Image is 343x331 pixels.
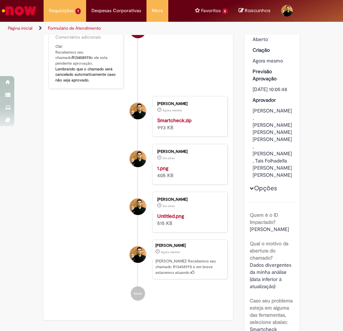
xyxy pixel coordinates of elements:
time: 28/08/2025 16:05:37 [163,108,182,112]
time: 28/08/2025 16:05:48 [253,57,283,64]
li: Leonardo Henrique Da Silva Alarcao [49,240,228,279]
time: 28/08/2025 16:05:48 [161,250,180,254]
div: Leonardo Henrique Da Silva Alarcao [130,199,146,215]
b: R13458970 [72,55,91,60]
a: No momento, sua lista de rascunhos tem 0 Itens [239,7,270,14]
img: ServiceNow [1,4,38,18]
div: Aberto [253,36,292,43]
a: Formulário de Atendimento [48,25,101,31]
div: 405 KB [157,165,220,179]
p: [PERSON_NAME]! Recebemos seu chamado R13458970 e em breve estaremos atuando. [155,259,223,275]
dt: Criação [247,46,298,54]
div: 993 KB [157,117,220,131]
a: Página inicial [8,25,33,31]
div: Leonardo Henrique Da Silva Alarcao [130,103,146,119]
div: 28/08/2025 16:05:48 [253,57,292,64]
span: Despesas Corporativas [91,7,141,14]
span: Requisições [49,7,74,14]
a: Untitled.png [157,213,184,219]
b: Lembrando que o chamado será cancelado automaticamente caso não seja aprovado. [55,66,117,83]
div: [PERSON_NAME], [PERSON_NAME] [PERSON_NAME] [PERSON_NAME], [PERSON_NAME], Tais Folhadella [PERSON_... [253,107,292,179]
span: 6 [222,8,228,14]
span: Agora mesmo [253,57,283,64]
span: More [152,7,163,14]
div: 515 KB [157,212,220,227]
span: Agora mesmo [163,108,182,112]
div: Leonardo Henrique Da Silva Alarcao [130,246,146,263]
b: Qual o motivo da abertura do chamado? [250,240,288,261]
time: 28/08/2025 16:04:22 [163,156,175,160]
span: 1 [75,8,81,14]
div: [PERSON_NAME] [157,102,220,106]
span: [PERSON_NAME] [250,226,289,232]
span: Agora mesmo [161,250,180,254]
dt: Aprovador [247,96,298,104]
span: 2m atrás [163,204,175,208]
span: Dados divergentes da minha análise (data inferior à atualização) [250,262,293,290]
time: 28/08/2025 16:04:18 [163,204,175,208]
span: 2m atrás [163,156,175,160]
b: Caso seu problema esteja em alguma das ferramentas, selecione abaixo: [250,297,293,325]
div: [PERSON_NAME] [155,244,223,248]
a: Smartcheck.zip [157,117,192,124]
small: Comentários adicionais [55,34,101,40]
span: Rascunhos [245,7,270,14]
a: 1.png [157,165,168,171]
b: Quem é o ID Impactado? [250,212,278,225]
ul: Trilhas de página [5,22,166,35]
div: [DATE] 10:05:48 [253,86,292,93]
span: Favoritos [201,7,221,14]
div: [PERSON_NAME] [157,197,220,202]
p: Olá! Recebemos seu chamado e ele esta pendente aprovação. [55,44,118,83]
dt: Previsão Aprovação [247,68,298,82]
div: [PERSON_NAME] [157,150,220,154]
ul: Histórico de tíquete [49,8,228,308]
div: Leonardo Henrique Da Silva Alarcao [130,151,146,167]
